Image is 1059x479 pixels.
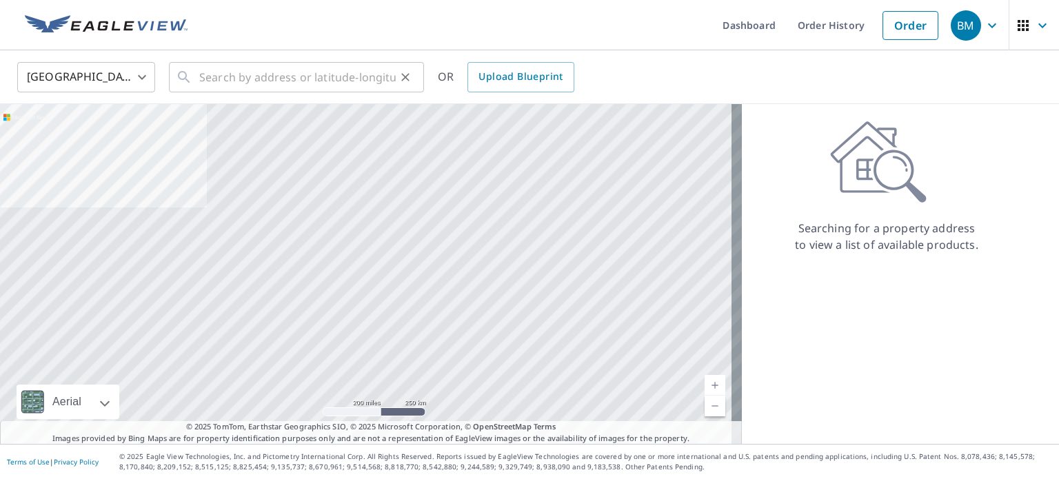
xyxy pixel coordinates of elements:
input: Search by address or latitude-longitude [199,58,396,96]
p: Searching for a property address to view a list of available products. [794,220,979,253]
a: Order [882,11,938,40]
button: Clear [396,68,415,87]
a: Current Level 5, Zoom Out [705,396,725,416]
span: © 2025 TomTom, Earthstar Geographics SIO, © 2025 Microsoft Corporation, © [186,421,556,433]
div: BM [951,10,981,41]
a: Terms [534,421,556,431]
img: EV Logo [25,15,188,36]
p: | [7,458,99,466]
span: Upload Blueprint [478,68,563,85]
p: © 2025 Eagle View Technologies, Inc. and Pictometry International Corp. All Rights Reserved. Repo... [119,451,1052,472]
div: Aerial [17,385,119,419]
a: Upload Blueprint [467,62,574,92]
div: OR [438,62,574,92]
a: Privacy Policy [54,457,99,467]
a: Current Level 5, Zoom In [705,375,725,396]
a: OpenStreetMap [473,421,531,431]
div: [GEOGRAPHIC_DATA] [17,58,155,96]
div: Aerial [48,385,85,419]
a: Terms of Use [7,457,50,467]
